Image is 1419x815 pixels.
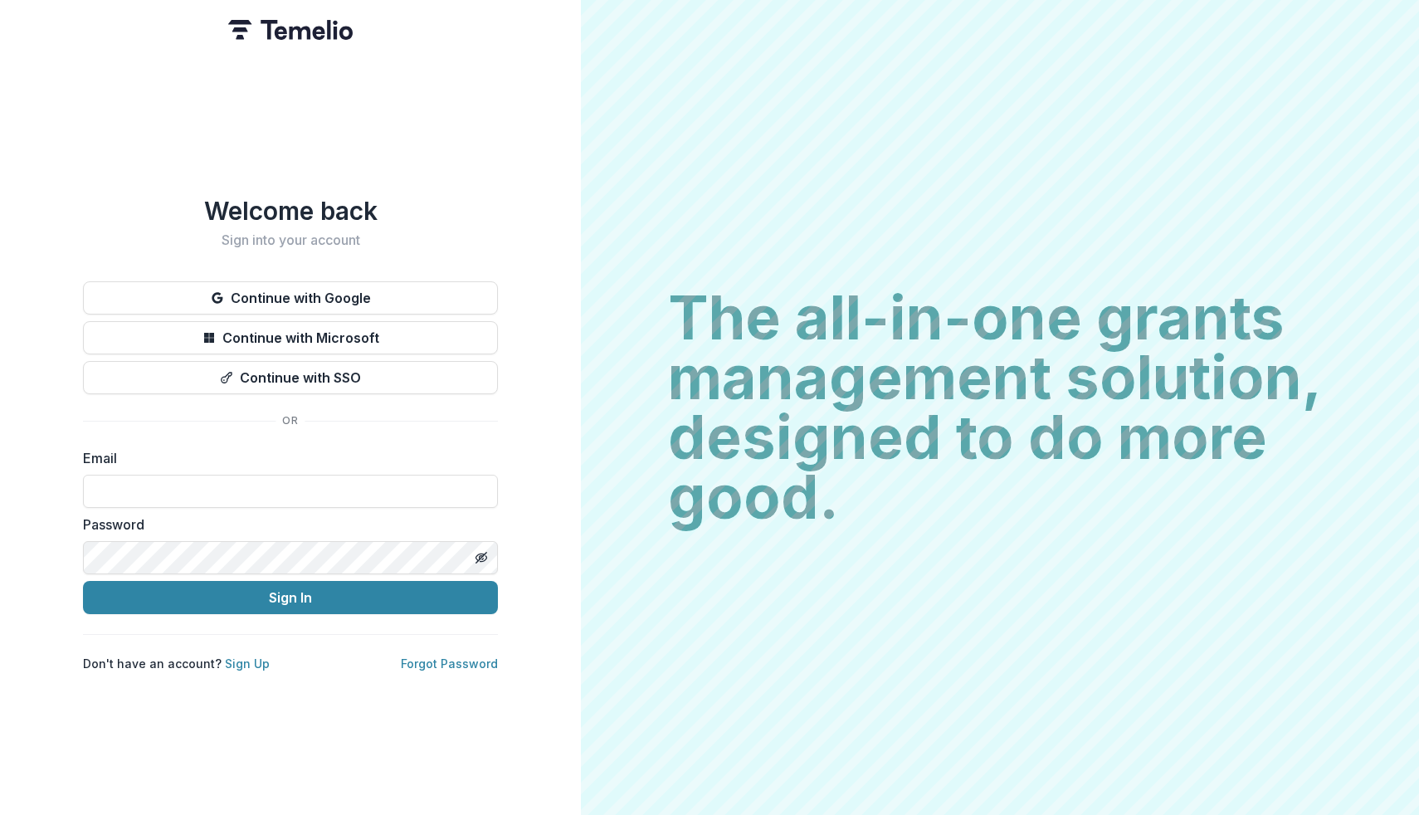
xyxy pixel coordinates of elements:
[83,196,498,226] h1: Welcome back
[83,321,498,354] button: Continue with Microsoft
[228,20,353,40] img: Temelio
[468,544,495,571] button: Toggle password visibility
[83,232,498,248] h2: Sign into your account
[83,281,498,315] button: Continue with Google
[83,655,270,672] p: Don't have an account?
[83,581,498,614] button: Sign In
[83,361,498,394] button: Continue with SSO
[401,656,498,671] a: Forgot Password
[83,448,488,468] label: Email
[225,656,270,671] a: Sign Up
[83,515,488,534] label: Password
